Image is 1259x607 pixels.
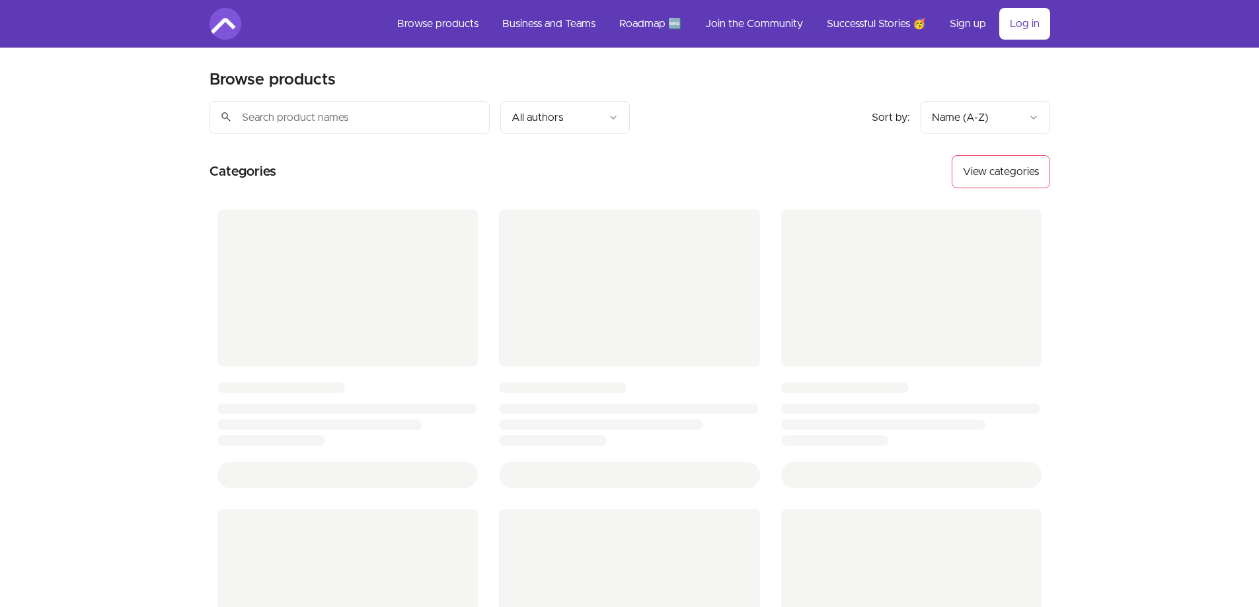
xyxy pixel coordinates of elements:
button: Filter by author [500,101,630,134]
a: Join the Community [695,8,814,40]
h2: Categories [210,155,276,188]
a: Log in [999,8,1050,40]
span: search [220,108,232,126]
a: Browse products [387,8,489,40]
img: Amigoscode logo [210,8,241,40]
a: Business and Teams [492,8,606,40]
a: Roadmap 🆕 [609,8,692,40]
span: Sort by: [872,112,910,123]
h2: Browse products [210,69,336,90]
a: Sign up [939,8,997,40]
button: Product sort options [921,101,1050,134]
nav: Main [387,8,1050,40]
input: Search product names [210,101,490,134]
a: Successful Stories 🥳 [816,8,936,40]
button: View categories [952,155,1050,188]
